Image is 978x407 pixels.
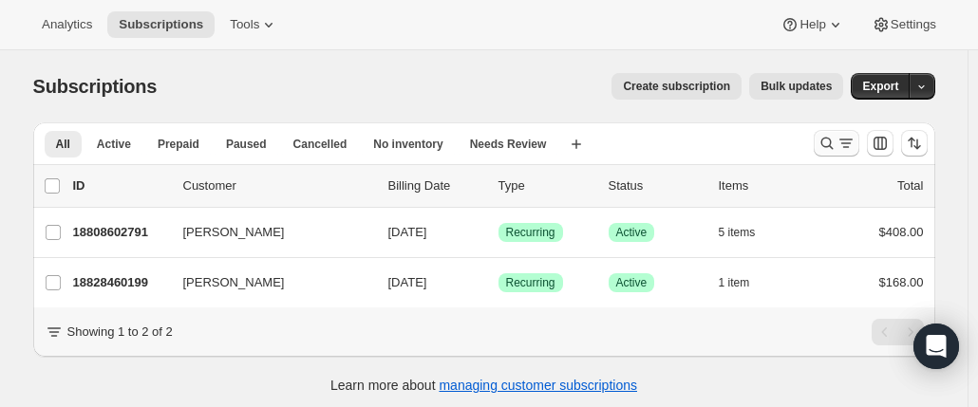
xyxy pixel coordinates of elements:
[862,79,898,94] span: Export
[107,11,215,38] button: Subscriptions
[609,176,704,195] p: Status
[913,324,959,369] div: Open Intercom Messenger
[119,17,203,32] span: Subscriptions
[470,137,547,152] span: Needs Review
[388,225,427,239] span: [DATE]
[230,17,259,32] span: Tools
[73,176,168,195] p: ID
[901,130,928,157] button: Sort the results
[158,137,199,152] span: Prepaid
[860,11,948,38] button: Settings
[73,223,168,242] p: 18808602791
[897,176,923,195] p: Total
[749,73,843,100] button: Bulk updates
[73,219,924,246] div: 18808602791[PERSON_NAME][DATE]SuccessRecurringSuccessActive5 items$408.00
[851,73,910,100] button: Export
[373,137,442,152] span: No inventory
[561,131,592,157] button: Create new view
[867,130,893,157] button: Customize table column order and visibility
[439,378,637,393] a: managing customer subscriptions
[616,225,648,240] span: Active
[56,137,70,152] span: All
[388,275,427,289] span: [DATE]
[616,275,648,290] span: Active
[623,79,730,94] span: Create subscription
[293,137,348,152] span: Cancelled
[719,219,777,246] button: 5 items
[879,225,924,239] span: $408.00
[498,176,593,195] div: Type
[719,225,756,240] span: 5 items
[42,17,92,32] span: Analytics
[814,130,859,157] button: Search and filter results
[761,79,832,94] span: Bulk updates
[33,76,158,97] span: Subscriptions
[97,137,131,152] span: Active
[719,176,814,195] div: Items
[218,11,290,38] button: Tools
[67,323,173,342] p: Showing 1 to 2 of 2
[226,137,267,152] span: Paused
[506,225,555,240] span: Recurring
[183,223,285,242] span: [PERSON_NAME]
[719,275,750,290] span: 1 item
[879,275,924,289] span: $168.00
[799,17,825,32] span: Help
[769,11,856,38] button: Help
[30,11,103,38] button: Analytics
[891,17,936,32] span: Settings
[172,217,362,248] button: [PERSON_NAME]
[506,275,555,290] span: Recurring
[872,319,924,345] nav: Pagination
[172,268,362,298] button: [PERSON_NAME]
[73,176,924,195] div: IDCustomerBilling DateTypeStatusItemsTotal
[388,176,483,195] p: Billing Date
[611,73,742,100] button: Create subscription
[719,269,771,296] button: 1 item
[73,273,168,292] p: 18828460199
[73,269,924,296] div: 18828460199[PERSON_NAME][DATE]SuccessRecurringSuccessActive1 item$168.00
[183,176,373,195] p: Customer
[183,273,285,292] span: [PERSON_NAME]
[330,376,637,395] p: Learn more about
